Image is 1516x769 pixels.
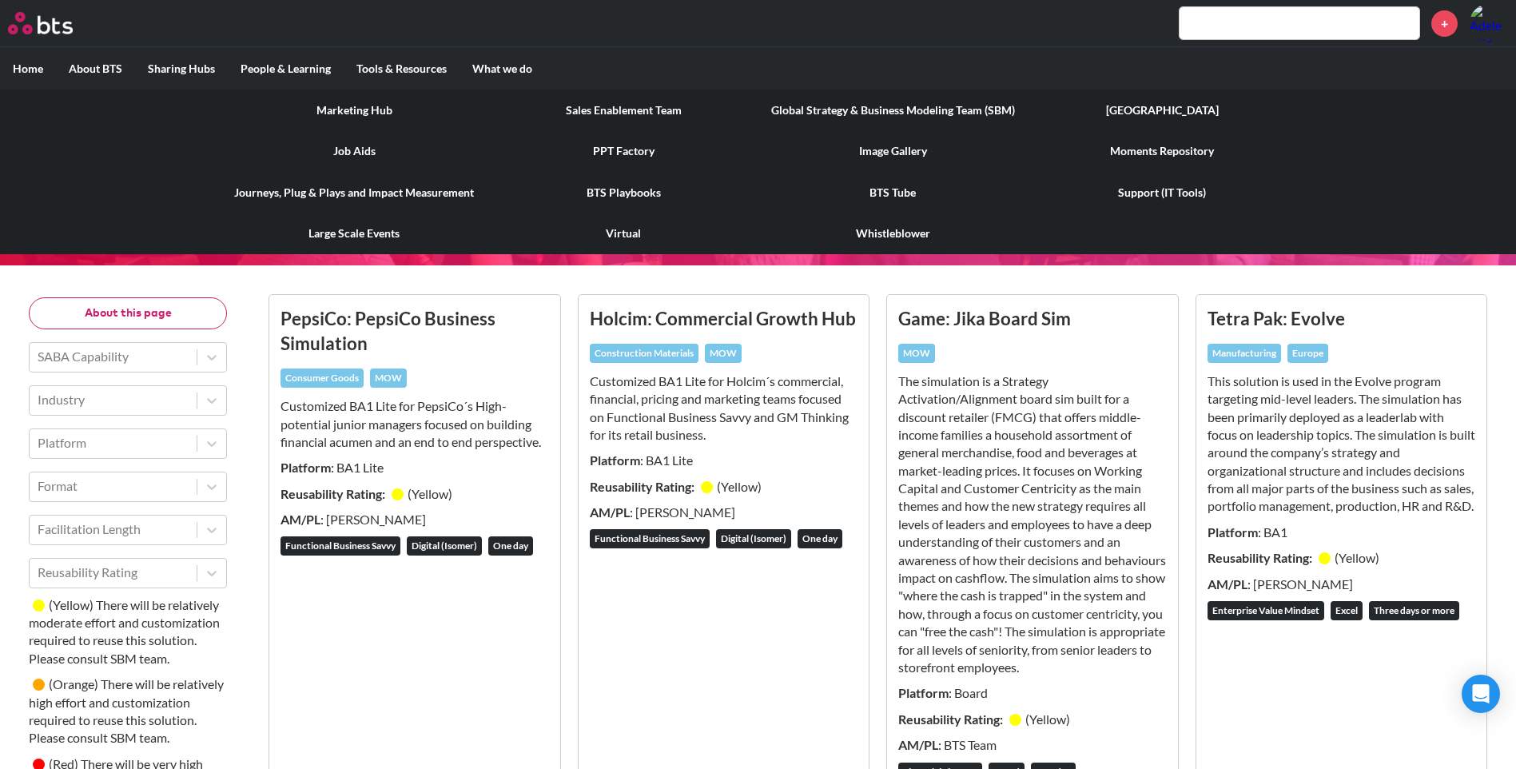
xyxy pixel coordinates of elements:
[228,48,344,90] label: People & Learning
[898,737,938,752] strong: AM/PL
[798,529,842,548] div: One day
[408,486,452,501] small: ( Yellow )
[49,597,94,612] small: ( Yellow )
[1208,524,1258,540] strong: Platform
[56,48,135,90] label: About BTS
[281,512,320,527] strong: AM/PL
[1331,601,1363,620] div: Excel
[1369,601,1459,620] div: Three days or more
[590,306,858,331] h3: Holcim: Commercial Growth Hub
[590,344,698,363] div: Construction Materials
[1208,373,1476,516] p: This solution is used in the Evolve program targeting mid-level leaders. The simulation has been ...
[1462,675,1500,713] div: Open Intercom Messenger
[281,536,400,556] div: Functional Business Savvy
[1208,524,1476,541] p: : BA1
[590,373,858,444] p: Customized BA1 Lite for Holcim´s commercial, financial, pricing and marketing teams ​focused on F...
[407,536,482,556] div: Digital (Isomer)
[460,48,545,90] label: What we do
[29,597,220,666] small: There will be relatively moderate effort and customization required to reuse this solution. Pleas...
[590,479,697,494] strong: Reusability Rating:
[281,511,549,528] p: : [PERSON_NAME]
[898,373,1167,677] p: The simulation is a Strategy Activation/Alignment board sim built for a discount retailer (FMCG) ...
[716,529,791,548] div: Digital (Isomer)
[281,460,331,475] strong: Platform
[1335,550,1379,565] small: ( Yellow )
[590,452,858,469] p: : BA1 Lite
[281,369,364,388] div: Consumer Goods
[1208,344,1281,363] div: Manufacturing
[898,711,1005,727] strong: Reusability Rating:
[590,452,640,468] strong: Platform
[281,486,388,501] strong: Reusability Rating:
[590,529,710,548] div: Functional Business Savvy
[1208,550,1315,565] strong: Reusability Rating:
[1287,344,1328,363] div: Europe
[49,676,98,691] small: ( Orange )
[717,479,762,494] small: ( Yellow )
[898,685,949,700] strong: Platform
[8,12,102,34] a: Go home
[344,48,460,90] label: Tools & Resources
[590,504,858,521] p: : [PERSON_NAME]
[1470,4,1508,42] img: Adele Middel
[29,676,224,745] small: There will be relatively high effort and customization required to reuse this solution. Please co...
[281,397,549,451] p: Customized BA1 Lite for PepsiCo´s High-potential junior managers focused on building financial ac...
[135,48,228,90] label: Sharing Hubs
[8,12,73,34] img: BTS Logo
[281,459,549,476] p: : BA1 Lite
[1208,576,1476,593] p: : [PERSON_NAME]
[898,736,1167,754] p: : BTS Team
[1431,10,1458,37] a: +
[898,684,1167,702] p: : Board
[370,369,407,388] div: MOW
[281,306,549,357] h3: PepsiCo: PepsiCo Business Simulation
[1208,576,1247,592] strong: AM/PL
[1470,4,1508,42] a: Profile
[29,297,227,329] button: About this page
[1025,711,1070,727] small: ( Yellow )
[590,504,630,520] strong: AM/PL
[1208,601,1324,620] div: Enterprise Value Mindset
[705,344,742,363] div: MOW
[898,306,1167,331] h3: Game: Jika Board Sim
[1208,306,1476,331] h3: Tetra Pak: Evolve
[488,536,533,556] div: One day
[898,344,935,363] div: MOW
